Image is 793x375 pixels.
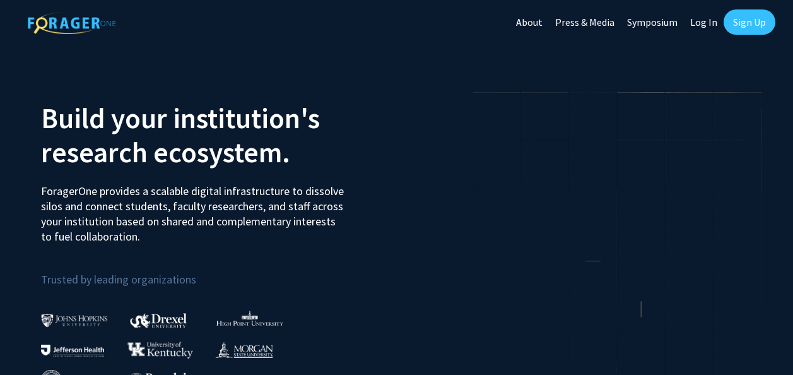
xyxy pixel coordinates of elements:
[724,9,775,35] a: Sign Up
[41,174,346,244] p: ForagerOne provides a scalable digital infrastructure to dissolve silos and connect students, fac...
[41,254,387,289] p: Trusted by leading organizations
[41,314,108,327] img: Johns Hopkins University
[130,313,187,328] img: Drexel University
[28,12,116,34] img: ForagerOne Logo
[127,342,193,359] img: University of Kentucky
[215,342,273,358] img: Morgan State University
[41,101,387,169] h2: Build your institution's research ecosystem.
[216,311,283,326] img: High Point University
[41,345,104,357] img: Thomas Jefferson University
